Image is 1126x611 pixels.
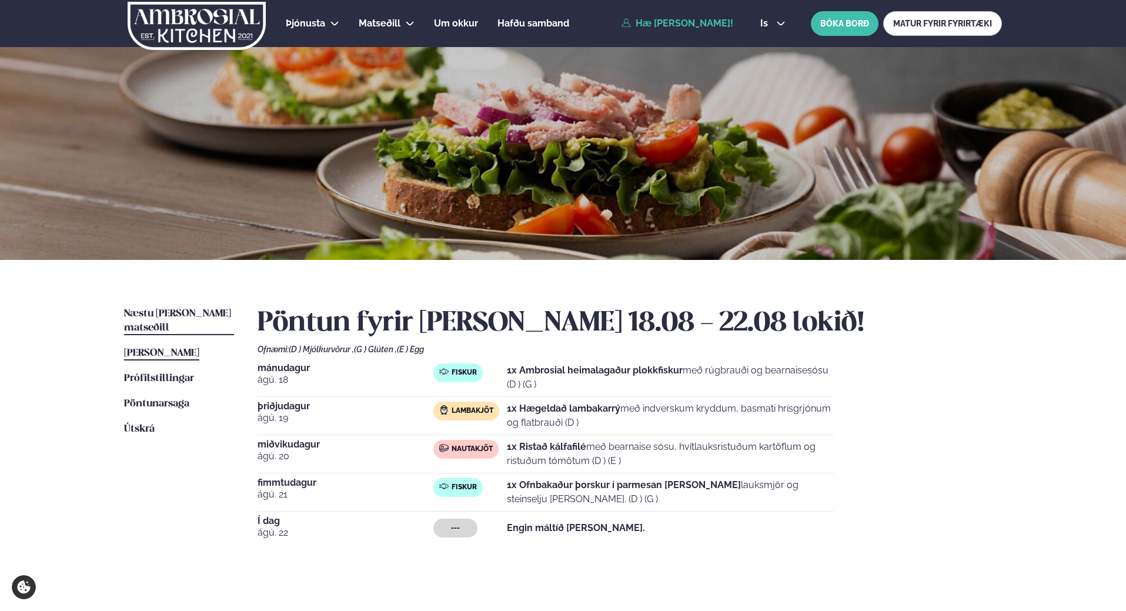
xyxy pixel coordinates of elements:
p: með rúgbrauði og bearnaisesósu (D ) (G ) [507,363,834,392]
img: Lamb.svg [439,405,449,415]
span: (E ) Egg [397,345,424,354]
a: MATUR FYRIR FYRIRTÆKI [883,11,1002,36]
span: Í dag [258,516,433,526]
span: Lambakjöt [452,406,493,416]
span: miðvikudagur [258,440,433,449]
span: Prófílstillingar [124,373,194,383]
a: [PERSON_NAME] [124,346,199,360]
strong: 1x Ambrosial heimalagaður plokkfiskur [507,365,683,376]
strong: Engin máltíð [PERSON_NAME]. [507,522,645,533]
a: Hæ [PERSON_NAME]! [622,18,733,29]
strong: 1x Ristað kálfafilé [507,441,586,452]
span: Matseðill [359,18,400,29]
span: Nautakjöt [452,445,493,454]
span: Þjónusta [286,18,325,29]
span: Um okkur [434,18,478,29]
span: ágú. 21 [258,488,433,502]
a: Um okkur [434,16,478,31]
button: BÓKA BORÐ [811,11,878,36]
span: ágú. 22 [258,526,433,540]
p: lauksmjör og steinselju [PERSON_NAME]. (D ) (G ) [507,478,834,506]
span: [PERSON_NAME] [124,348,199,358]
span: --- [451,523,460,533]
span: ágú. 18 [258,373,433,387]
span: Næstu [PERSON_NAME] matseðill [124,309,231,333]
img: beef.svg [439,443,449,453]
span: fimmtudagur [258,478,433,488]
span: ágú. 20 [258,449,433,463]
span: Fiskur [452,483,477,492]
span: (G ) Glúten , [354,345,397,354]
span: Fiskur [452,368,477,378]
a: Cookie settings [12,575,36,599]
img: fish.svg [439,482,449,491]
p: með bearnaise sósu, hvítlauksristuðum kartöflum og ristuðum tómötum (D ) (E ) [507,440,834,468]
span: Útskrá [124,424,155,434]
a: Prófílstillingar [124,372,194,386]
div: Ofnæmi: [258,345,1002,354]
a: Pöntunarsaga [124,397,189,411]
a: Matseðill [359,16,400,31]
a: Þjónusta [286,16,325,31]
img: logo [126,2,267,50]
span: ágú. 19 [258,411,433,425]
span: Hafðu samband [497,18,569,29]
span: (D ) Mjólkurvörur , [289,345,354,354]
strong: 1x Hægeldað lambakarrý [507,403,620,414]
span: þriðjudagur [258,402,433,411]
h2: Pöntun fyrir [PERSON_NAME] 18.08 - 22.08 lokið! [258,307,1002,340]
button: is [751,19,795,28]
span: Pöntunarsaga [124,399,189,409]
a: Næstu [PERSON_NAME] matseðill [124,307,234,335]
a: Útskrá [124,422,155,436]
strong: 1x Ofnbakaður þorskur í parmesan [PERSON_NAME] [507,479,741,490]
img: fish.svg [439,367,449,376]
a: Hafðu samband [497,16,569,31]
span: mánudagur [258,363,433,373]
span: is [760,19,771,28]
p: með indverskum kryddum, basmati hrísgrjónum og flatbrauði (D ) [507,402,834,430]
